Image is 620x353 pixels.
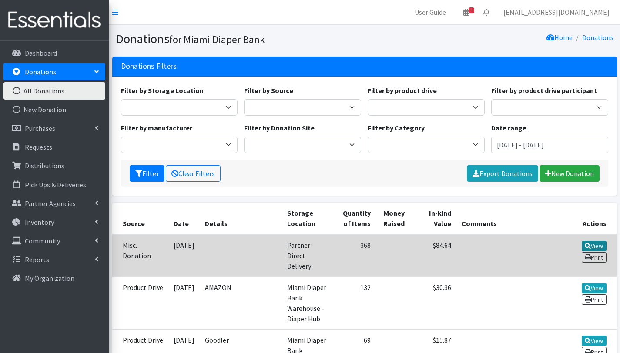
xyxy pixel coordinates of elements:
[25,218,54,226] p: Inventory
[582,283,607,293] a: View
[574,203,617,234] th: Actions
[3,101,105,118] a: New Donation
[282,234,335,277] td: Partner Direct Delivery
[456,3,476,21] a: 4
[408,3,453,21] a: User Guide
[582,252,607,263] a: Print
[25,143,52,151] p: Requests
[112,203,169,234] th: Source
[335,276,376,329] td: 132
[540,165,600,182] a: New Donation
[168,203,200,234] th: Date
[496,3,617,21] a: [EMAIL_ADDRESS][DOMAIN_NAME]
[25,49,57,57] p: Dashboard
[282,203,335,234] th: Storage Location
[25,255,49,264] p: Reports
[3,44,105,62] a: Dashboard
[25,161,64,170] p: Distributions
[25,180,86,189] p: Pick Ups & Deliveries
[121,62,177,71] h3: Donations Filters
[582,336,607,346] a: View
[121,85,204,96] label: Filter by Storage Location
[467,165,538,182] a: Export Donations
[410,203,456,234] th: In-kind Value
[282,276,335,329] td: Miami Diaper Bank Warehouse - Diaper Hub
[169,33,265,46] small: for Miami Diaper Bank
[25,67,56,76] p: Donations
[491,123,526,133] label: Date range
[368,85,437,96] label: Filter by product drive
[200,203,282,234] th: Details
[3,6,105,35] img: HumanEssentials
[335,203,376,234] th: Quantity of Items
[376,203,410,234] th: Money Raised
[25,124,55,133] p: Purchases
[121,123,192,133] label: Filter by manufacturer
[112,234,169,277] td: Misc. Donation
[25,236,60,245] p: Community
[3,157,105,174] a: Distributions
[3,270,105,287] a: My Organization
[456,203,575,234] th: Comments
[410,234,456,277] td: $84.64
[469,7,474,13] span: 4
[491,137,608,153] input: January 1, 2011 - December 31, 2011
[3,138,105,156] a: Requests
[112,276,169,329] td: Product Drive
[3,120,105,137] a: Purchases
[3,251,105,268] a: Reports
[582,33,613,42] a: Donations
[3,232,105,250] a: Community
[3,82,105,100] a: All Donations
[3,63,105,80] a: Donations
[491,85,597,96] label: Filter by product drive participant
[116,31,362,47] h1: Donations
[244,85,293,96] label: Filter by Source
[3,213,105,231] a: Inventory
[200,276,282,329] td: AMAZON
[582,294,607,305] a: Print
[25,274,74,283] p: My Organization
[410,276,456,329] td: $30.36
[582,241,607,251] a: View
[244,123,315,133] label: Filter by Donation Site
[25,199,76,208] p: Partner Agencies
[130,165,164,182] button: Filter
[168,234,200,277] td: [DATE]
[3,195,105,212] a: Partner Agencies
[3,176,105,193] a: Pick Ups & Deliveries
[368,123,425,133] label: Filter by Category
[166,165,221,182] a: Clear Filters
[546,33,573,42] a: Home
[168,276,200,329] td: [DATE]
[335,234,376,277] td: 368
